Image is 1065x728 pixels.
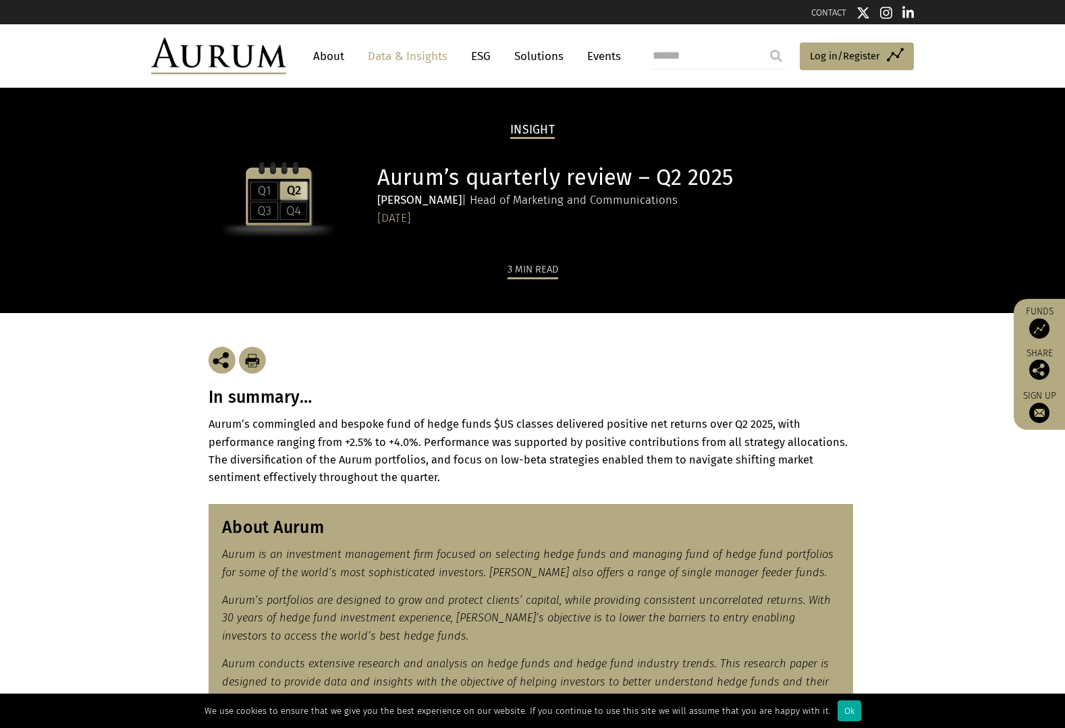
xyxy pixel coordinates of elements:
[222,548,834,578] em: Aurum is an investment management firm focused on selecting hedge funds and managing fund of hedg...
[856,6,870,20] img: Twitter icon
[377,209,853,228] div: [DATE]
[1020,390,1058,423] a: Sign up
[800,43,914,71] a: Log in/Register
[510,123,555,139] h2: Insight
[222,517,840,538] h3: About Aurum
[810,48,880,64] span: Log in/Register
[1020,349,1058,380] div: Share
[580,44,621,69] a: Events
[508,261,558,279] div: 3 min read
[811,7,846,18] a: CONTACT
[209,347,236,374] img: Share this post
[306,44,351,69] a: About
[209,387,856,408] h3: In summary…
[763,43,790,69] input: Submit
[222,657,829,706] em: Aurum conducts extensive research and analysis on hedge funds and hedge fund industry trends. Thi...
[377,193,462,207] strong: [PERSON_NAME]
[361,44,454,69] a: Data & Insights
[508,44,570,69] a: Solutions
[209,418,848,484] strong: Aurum’s commingled and bespoke fund of hedge funds $US classes delivered positive net returns ove...
[151,38,286,74] img: Aurum
[239,347,266,374] img: Download Article
[464,44,497,69] a: ESG
[880,6,892,20] img: Instagram icon
[838,700,861,721] div: Ok
[377,191,853,209] div: | Head of Marketing and Communications
[1029,318,1049,339] img: Access Funds
[222,594,831,642] em: Aurum’s portfolios are designed to grow and protect clients’ capital, while providing consistent ...
[1029,403,1049,423] img: Sign up to our newsletter
[902,6,914,20] img: Linkedin icon
[377,165,853,191] h1: Aurum’s quarterly review – Q2 2025
[1029,360,1049,380] img: Share this post
[1020,306,1058,339] a: Funds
